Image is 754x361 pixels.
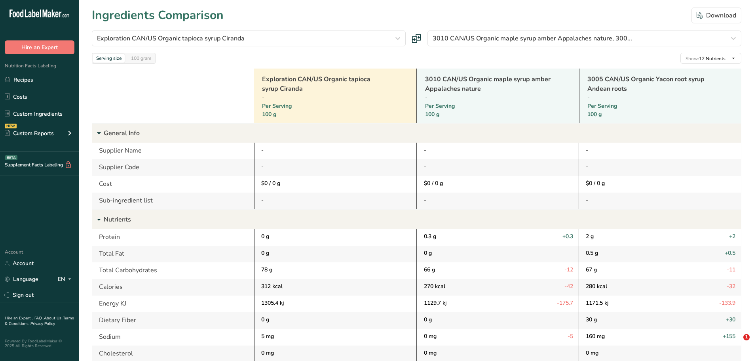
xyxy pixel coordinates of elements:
div: Cost [92,176,254,193]
div: 66 g [416,262,579,279]
span: +2 [729,232,735,242]
span: +0.3 [562,232,573,242]
span: 3010 CAN/US Organic maple syrup amber Appalaches nature, 300... [433,34,632,43]
div: Total Carbohydrates [92,262,254,279]
iframe: Intercom live chat [727,334,746,353]
span: +0.5 [725,249,735,258]
div: Download [697,11,736,20]
button: Download [691,8,741,23]
button: Hire an Expert [5,40,74,54]
button: Exploration CAN/US Organic tapioca syrup Ciranda [92,31,406,46]
div: Supplier Name [92,143,254,159]
div: 280 kcal [579,279,741,296]
div: Per Serving [587,102,713,118]
div: $0 / 0 g [261,179,411,187]
div: 78 g [254,262,416,279]
span: - [586,196,588,204]
a: FAQ . [34,315,44,321]
span: -11 [727,265,735,275]
div: Serving size [93,54,125,63]
button: 3010 CAN/US Organic maple syrup amber Appalaches nature, 300... [427,31,741,46]
div: 0 g [416,246,579,262]
span: -32 [727,282,735,292]
a: Privacy Policy [30,321,55,327]
div: Calories [92,279,254,296]
div: - [261,146,411,154]
div: Sodium [92,329,254,346]
div: Total Fat [92,246,254,262]
div: Supplier Code [92,159,254,176]
div: Dietary Fiber [92,312,254,329]
div: 67 g [579,262,741,279]
div: - [424,146,574,154]
div: 160 mg [579,329,741,346]
div: 1129.7 kj [416,296,579,312]
a: About Us . [44,315,63,321]
div: 100 gram [128,54,154,63]
span: +30 [726,315,735,325]
span: -12 [564,265,573,275]
span: -5 [568,332,573,342]
div: Powered By FoodLabelMaker © 2025 All Rights Reserved [5,339,74,348]
a: 3005 CAN/US Organic Yacon root syrup Andean roots [587,74,713,94]
div: Nutrients [92,210,741,229]
div: 100 g [425,110,551,118]
span: +155 [723,332,735,342]
span: 1 [743,334,750,340]
span: - [424,196,426,204]
div: 0 mg [416,329,579,346]
div: Per Serving [425,102,551,118]
div: Sub-ingredient list [92,193,254,209]
div: Custom Reports [5,129,54,138]
div: 100 g [587,110,713,118]
div: 0 g [254,246,416,262]
div: - [425,94,551,102]
span: Exploration CAN/US Organic tapioca syrup Ciranda [97,34,245,43]
div: 0 g [254,229,416,246]
div: - [262,94,387,102]
span: -133.9 [719,299,735,308]
div: 0 g [254,312,416,329]
div: $0 / 0 g [586,179,735,187]
div: 1305.4 kj [254,296,416,312]
span: Show: [686,55,699,62]
div: BETA [5,155,17,160]
div: - [587,94,713,102]
a: Exploration CAN/US Organic tapioca syrup Ciranda [262,74,387,94]
div: - [586,162,735,171]
div: 1171.5 kj [579,296,741,312]
span: - [261,196,264,204]
div: EN [58,275,74,284]
div: 0 g [416,312,579,329]
div: 0.3 g [416,229,579,246]
h1: Ingredients Comparison [92,6,224,24]
a: Language [5,272,38,286]
div: - [261,162,411,171]
div: 5 mg [254,329,416,346]
div: $0 / 0 g [424,179,574,187]
p: General Info [104,124,741,143]
div: Per Serving [262,102,387,118]
div: - [586,146,735,154]
div: 30 g [579,312,741,329]
a: Hire an Expert . [5,315,33,321]
div: Energy KJ [92,296,254,312]
span: -175.7 [557,299,573,308]
div: General Info [92,124,741,143]
div: 2 g [579,229,741,246]
div: 270 kcal [416,279,579,296]
div: - [424,162,574,171]
div: 0.5 g [579,246,741,262]
a: 3010 CAN/US Organic maple syrup amber Appalaches nature [425,74,551,94]
a: Terms & Conditions . [5,315,74,327]
div: 100 g [262,110,387,118]
p: Nutrients [104,210,741,229]
span: -42 [564,282,573,292]
div: 312 kcal [254,279,416,296]
div: NEW [5,124,17,128]
button: Show:12 Nutrients [680,53,741,64]
span: 12 Nutrients [686,55,726,62]
div: Protein [92,229,254,246]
